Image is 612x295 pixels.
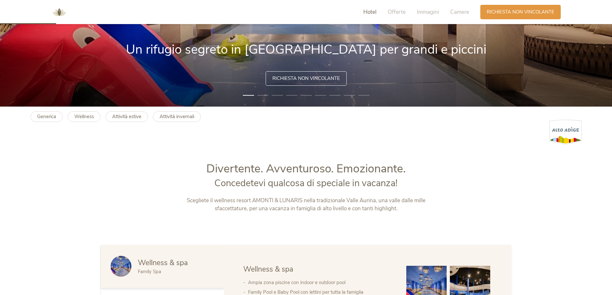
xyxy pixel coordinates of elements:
a: Attività estive [105,111,148,122]
b: Attività invernali [160,113,194,120]
b: Attività estive [112,113,141,120]
img: Alto Adige [550,119,582,145]
span: Concedetevi qualcosa di speciale in vacanza! [214,177,398,189]
span: Richiesta non vincolante [272,75,340,82]
a: Generica [30,111,63,122]
li: Ampia zona piscine con indoor e outdoor pool [248,278,393,287]
span: Wellness & spa [138,258,188,268]
span: Family Spa [138,268,161,275]
b: Wellness [74,113,94,120]
a: Wellness [68,111,101,122]
img: AMONTI & LUNARIS Wellnessresort [50,3,69,22]
span: Wellness & spa [243,264,293,274]
span: Hotel [363,8,376,16]
span: Richiesta non vincolante [487,9,554,15]
b: Generica [37,113,56,120]
a: Attività invernali [153,111,201,122]
p: Scegliete il wellness resort AMONTI & LUNARIS nella tradizionale Valle Aurina, una valle dalle mi... [172,196,440,213]
span: Immagini [417,8,439,16]
span: Divertente. Avventuroso. Emozionante. [206,161,406,177]
span: Camere [450,8,469,16]
span: Offerte [388,8,406,16]
a: AMONTI & LUNARIS Wellnessresort [50,10,69,14]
